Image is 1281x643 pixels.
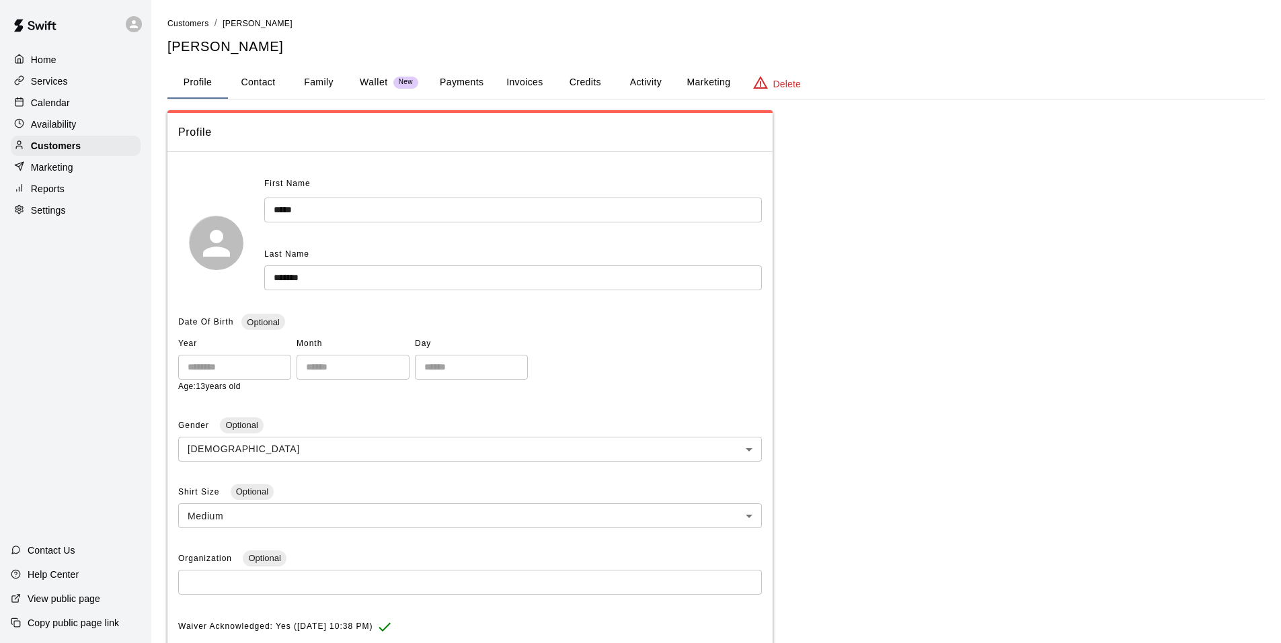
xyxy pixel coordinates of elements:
span: Optional [241,317,284,327]
button: Invoices [494,67,555,99]
span: Gender [178,421,212,430]
button: Credits [555,67,615,99]
p: Contact Us [28,544,75,557]
button: Profile [167,67,228,99]
div: basic tabs example [167,67,1265,99]
span: Optional [220,420,263,430]
span: Last Name [264,249,309,259]
a: Availability [11,114,141,134]
span: Year [178,333,291,355]
p: Copy public page link [28,616,119,630]
span: First Name [264,173,311,195]
h5: [PERSON_NAME] [167,38,1265,56]
span: Optional [243,553,286,563]
a: Customers [11,136,141,156]
p: Delete [773,77,801,91]
a: Home [11,50,141,70]
p: Home [31,53,56,67]
span: Age: 13 years old [178,382,241,391]
button: Payments [429,67,494,99]
span: Customers [167,19,209,28]
button: Contact [228,67,288,99]
p: Services [31,75,68,88]
span: [PERSON_NAME] [223,19,293,28]
button: Family [288,67,349,99]
span: Day [415,333,528,355]
p: Reports [31,182,65,196]
span: Waiver Acknowledged: Yes ([DATE] 10:38 PM) [178,616,373,638]
div: [DEMOGRAPHIC_DATA] [178,437,762,462]
a: Settings [11,200,141,220]
a: Reports [11,179,141,199]
span: Month [297,333,410,355]
div: Medium [178,503,762,528]
span: Shirt Size [178,487,223,497]
a: Marketing [11,157,141,177]
p: View public page [28,592,100,605]
a: Services [11,71,141,91]
span: Date Of Birth [178,317,233,327]
nav: breadcrumb [167,16,1265,31]
span: Optional [231,486,274,497]
a: Customers [167,17,209,28]
a: Calendar [11,93,141,113]
button: Activity [615,67,676,99]
span: Profile [178,124,762,141]
p: Settings [31,204,66,217]
p: Availability [31,118,77,131]
span: Organization [178,554,235,563]
span: New [393,78,418,87]
p: Customers [31,139,81,153]
li: / [215,16,217,30]
p: Calendar [31,96,70,110]
p: Wallet [360,75,388,89]
p: Help Center [28,568,79,581]
button: Marketing [676,67,741,99]
p: Marketing [31,161,73,174]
